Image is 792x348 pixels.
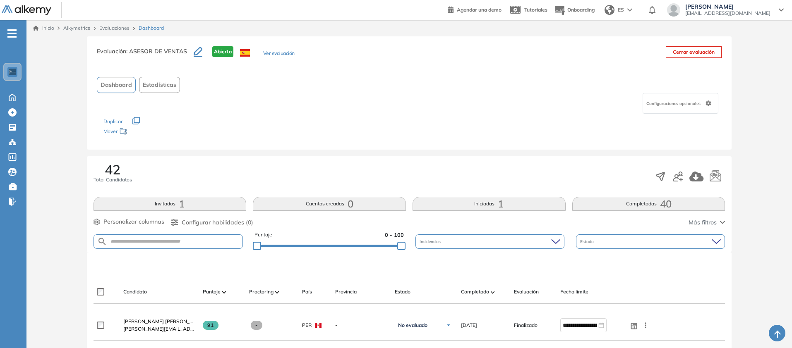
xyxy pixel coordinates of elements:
i: - [7,33,17,34]
span: Onboarding [567,7,595,13]
div: Incidencias [415,234,564,249]
span: [EMAIL_ADDRESS][DOMAIN_NAME] [685,10,770,17]
button: Onboarding [554,1,595,19]
button: Completadas40 [572,197,725,211]
span: Candidato [123,288,147,296]
button: Invitados1 [94,197,247,211]
span: Configuraciones opcionales [646,100,702,107]
span: Evaluación [514,288,539,296]
button: Cerrar evaluación [666,46,722,58]
span: Abierta [212,46,233,57]
span: Fecha límite [560,288,588,296]
span: Finalizado [514,322,538,329]
img: https://assets.alkemy.org/workspaces/1802/d452bae4-97f6-47ab-b3bf-1c40240bc960.jpg [9,69,16,75]
img: ESP [240,49,250,57]
button: Estadísticas [139,77,180,93]
span: PER [302,322,312,329]
button: Cuentas creadas0 [253,197,406,211]
button: Personalizar columnas [94,217,164,226]
button: Dashboard [97,77,136,93]
img: [missing "en.ARROW_ALT" translation] [222,291,226,293]
span: Puntaje [254,231,272,239]
img: PER [315,323,322,328]
span: País [302,288,312,296]
span: Duplicar [103,118,122,124]
span: Dashboard [139,24,164,32]
a: Evaluaciones [99,25,130,31]
span: Estado [580,238,595,245]
span: [PERSON_NAME] [685,3,770,10]
button: Iniciadas1 [413,197,566,211]
span: Tutoriales [524,7,547,13]
button: Más filtros [689,218,725,227]
span: Puntaje [203,288,221,296]
span: Estado [395,288,410,296]
span: 91 [203,321,219,330]
div: Estado [576,234,725,249]
button: Ver evaluación [263,50,295,58]
span: ES [618,6,624,14]
span: Dashboard [101,81,132,89]
img: arrow [627,8,632,12]
span: Proctoring [249,288,274,296]
img: SEARCH_ALT [97,236,107,247]
span: [DATE] [461,322,477,329]
span: Provincia [335,288,357,296]
span: [PERSON_NAME][EMAIL_ADDRESS][PERSON_NAME][PERSON_NAME][DOMAIN_NAME] [123,325,196,333]
span: Completado [461,288,489,296]
img: [missing "en.ARROW_ALT" translation] [275,291,279,293]
h3: Evaluación [97,46,194,64]
a: Inicio [33,24,54,32]
a: Agendar una demo [448,4,502,14]
img: Ícono de flecha [446,323,451,328]
span: 42 [105,163,120,176]
span: - [251,321,263,330]
span: : ASESOR DE VENTAS [126,48,187,55]
span: Más filtros [689,218,717,227]
span: 0 - 100 [385,231,404,239]
div: Configuraciones opcionales [643,93,718,114]
div: Mover [103,124,186,140]
span: Estadísticas [143,81,176,89]
a: [PERSON_NAME] [PERSON_NAME] [123,318,196,325]
span: No evaluado [398,322,427,329]
span: Incidencias [420,238,442,245]
span: Personalizar columnas [103,217,164,226]
span: Alkymetrics [63,25,90,31]
button: Configurar habilidades (0) [171,218,253,227]
span: Agendar una demo [457,7,502,13]
img: Logo [2,5,51,16]
span: Configurar habilidades (0) [182,218,253,227]
span: - [335,322,388,329]
img: world [605,5,614,15]
img: [missing "en.ARROW_ALT" translation] [491,291,495,293]
span: Total Candidatos [94,176,132,184]
span: [PERSON_NAME] [PERSON_NAME] [123,318,206,324]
